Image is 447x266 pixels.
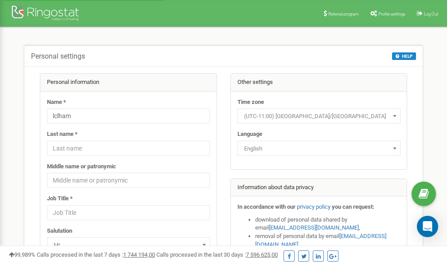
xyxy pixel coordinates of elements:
strong: you can request: [332,203,374,210]
button: HELP [392,52,416,60]
span: Referral program [328,12,359,16]
a: privacy policy [297,203,330,210]
label: Salutation [47,227,72,235]
span: English [237,141,400,156]
u: 1 744 194,00 [123,251,155,258]
strong: In accordance with our [237,203,295,210]
span: Calls processed in the last 30 days : [156,251,278,258]
div: Other settings [231,74,407,91]
span: 99,989% [9,251,35,258]
span: Mr. [50,239,207,251]
label: Time zone [237,98,264,107]
span: Profile settings [378,12,405,16]
input: Last name [47,141,210,156]
u: 7 596 625,00 [246,251,278,258]
label: Language [237,130,262,139]
label: Job Title * [47,195,73,203]
input: Name [47,108,210,123]
input: Middle name or patronymic [47,173,210,188]
div: Information about data privacy [231,179,407,197]
span: (UTC-11:00) Pacific/Midway [237,108,400,123]
span: Mr. [47,237,210,252]
span: Log Out [424,12,438,16]
div: Open Intercom Messenger [417,216,438,237]
input: Job Title [47,205,210,220]
span: (UTC-11:00) Pacific/Midway [241,110,397,123]
a: [EMAIL_ADDRESS][DOMAIN_NAME] [269,224,359,231]
div: Personal information [40,74,217,91]
li: removal of personal data by email , [255,232,400,249]
label: Last name * [47,130,78,139]
label: Middle name or patronymic [47,163,116,171]
span: English [241,143,397,155]
span: Calls processed in the last 7 days : [37,251,155,258]
label: Name * [47,98,66,107]
h5: Personal settings [31,52,85,60]
li: download of personal data shared by email , [255,216,400,232]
